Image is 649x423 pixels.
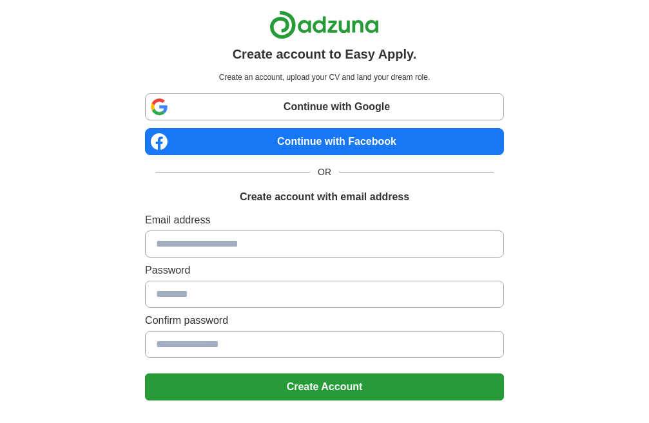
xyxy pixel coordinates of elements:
[145,313,504,328] label: Confirm password
[269,10,379,39] img: Adzuna logo
[145,93,504,120] a: Continue with Google
[233,44,417,64] h1: Create account to Easy Apply.
[310,165,339,179] span: OR
[148,71,501,83] p: Create an account, upload your CV and land your dream role.
[145,263,504,278] label: Password
[145,373,504,400] button: Create Account
[240,189,409,205] h1: Create account with email address
[145,212,504,228] label: Email address
[145,128,504,155] a: Continue with Facebook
